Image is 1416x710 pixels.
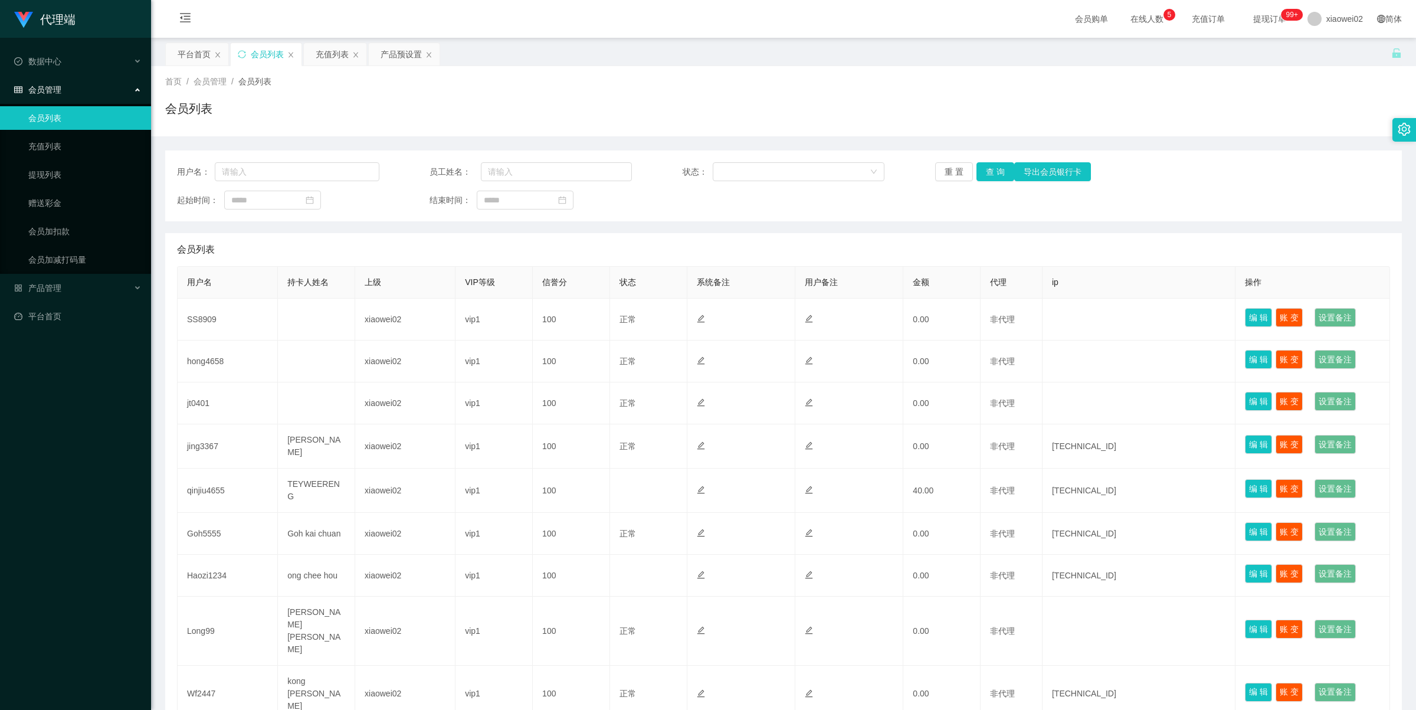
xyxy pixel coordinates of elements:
span: 非代理 [990,441,1015,451]
span: 非代理 [990,689,1015,698]
td: 100 [533,469,610,513]
span: VIP等级 [465,277,495,287]
span: 非代理 [990,571,1015,580]
a: 会员列表 [28,106,142,130]
td: vip1 [455,555,533,597]
td: TEYWEERENG [278,469,355,513]
button: 账 变 [1276,522,1303,541]
td: vip1 [455,382,533,424]
span: 信誉分 [542,277,567,287]
td: xiaowei02 [355,555,455,597]
button: 设置备注 [1315,350,1356,369]
button: 账 变 [1276,435,1303,454]
button: 设置备注 [1315,392,1356,411]
i: 图标: edit [805,356,813,365]
a: 代理端 [14,14,76,24]
td: Goh5555 [178,513,278,555]
span: 正常 [619,689,636,698]
button: 设置备注 [1315,564,1356,583]
button: 编 辑 [1245,435,1272,454]
button: 账 变 [1276,308,1303,327]
i: 图标: edit [697,356,705,365]
i: 图标: menu-fold [165,1,205,38]
span: 非代理 [990,626,1015,636]
a: 提现列表 [28,163,142,187]
i: 图标: down [870,168,877,176]
td: vip1 [455,424,533,469]
button: 账 变 [1276,620,1303,639]
i: 图标: edit [697,315,705,323]
i: 图标: close [214,51,221,58]
td: [TECHNICAL_ID] [1043,469,1235,513]
span: 会员列表 [238,77,271,86]
button: 账 变 [1276,564,1303,583]
button: 账 变 [1276,350,1303,369]
i: 图标: close [287,51,294,58]
td: qinjiu4655 [178,469,278,513]
i: 图标: calendar [558,196,566,204]
i: 图标: calendar [306,196,314,204]
div: 会员列表 [251,43,284,66]
i: 图标: edit [697,571,705,579]
i: 图标: unlock [1391,48,1402,58]
i: 图标: appstore-o [14,284,22,292]
span: 非代理 [990,529,1015,538]
i: 图标: edit [697,486,705,494]
i: 图标: edit [697,626,705,634]
span: 结束时间： [430,194,477,207]
button: 编 辑 [1245,350,1272,369]
td: xiaowei02 [355,469,455,513]
span: 首页 [165,77,182,86]
td: SS8909 [178,299,278,341]
td: 0.00 [903,299,981,341]
i: 图标: edit [697,529,705,537]
td: [PERSON_NAME] [PERSON_NAME] [278,597,355,666]
button: 设置备注 [1315,683,1356,702]
button: 查 询 [976,162,1014,181]
sup: 1205 [1281,9,1303,21]
td: xiaowei02 [355,341,455,382]
span: 起始时间： [177,194,224,207]
button: 编 辑 [1245,620,1272,639]
sup: 5 [1163,9,1175,21]
span: 会员管理 [14,85,61,94]
td: [TECHNICAL_ID] [1043,513,1235,555]
i: 图标: table [14,86,22,94]
button: 设置备注 [1315,308,1356,327]
a: 充值列表 [28,135,142,158]
td: 100 [533,382,610,424]
span: 会员列表 [177,243,215,257]
td: xiaowei02 [355,299,455,341]
span: 状态 [619,277,636,287]
span: 非代理 [990,398,1015,408]
span: 代理 [990,277,1007,287]
button: 账 变 [1276,392,1303,411]
a: 会员加扣款 [28,220,142,243]
button: 设置备注 [1315,479,1356,498]
span: 非代理 [990,486,1015,495]
span: 会员管理 [194,77,227,86]
td: Goh kai chuan [278,513,355,555]
td: vip1 [455,299,533,341]
span: 数据中心 [14,57,61,66]
td: 100 [533,341,610,382]
td: Haozi1234 [178,555,278,597]
i: 图标: edit [805,398,813,407]
div: 平台首页 [178,43,211,66]
i: 图标: edit [805,315,813,323]
button: 设置备注 [1315,522,1356,541]
span: 非代理 [990,356,1015,366]
button: 编 辑 [1245,479,1272,498]
a: 赠送彩金 [28,191,142,215]
i: 图标: check-circle-o [14,57,22,66]
i: 图标: close [425,51,432,58]
i: 图标: sync [238,50,246,58]
span: 正常 [619,529,636,538]
td: 100 [533,424,610,469]
span: 状态： [683,166,713,178]
td: ong chee hou [278,555,355,597]
button: 编 辑 [1245,683,1272,702]
span: 用户名 [187,277,212,287]
i: 图标: edit [805,529,813,537]
span: 正常 [619,626,636,636]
